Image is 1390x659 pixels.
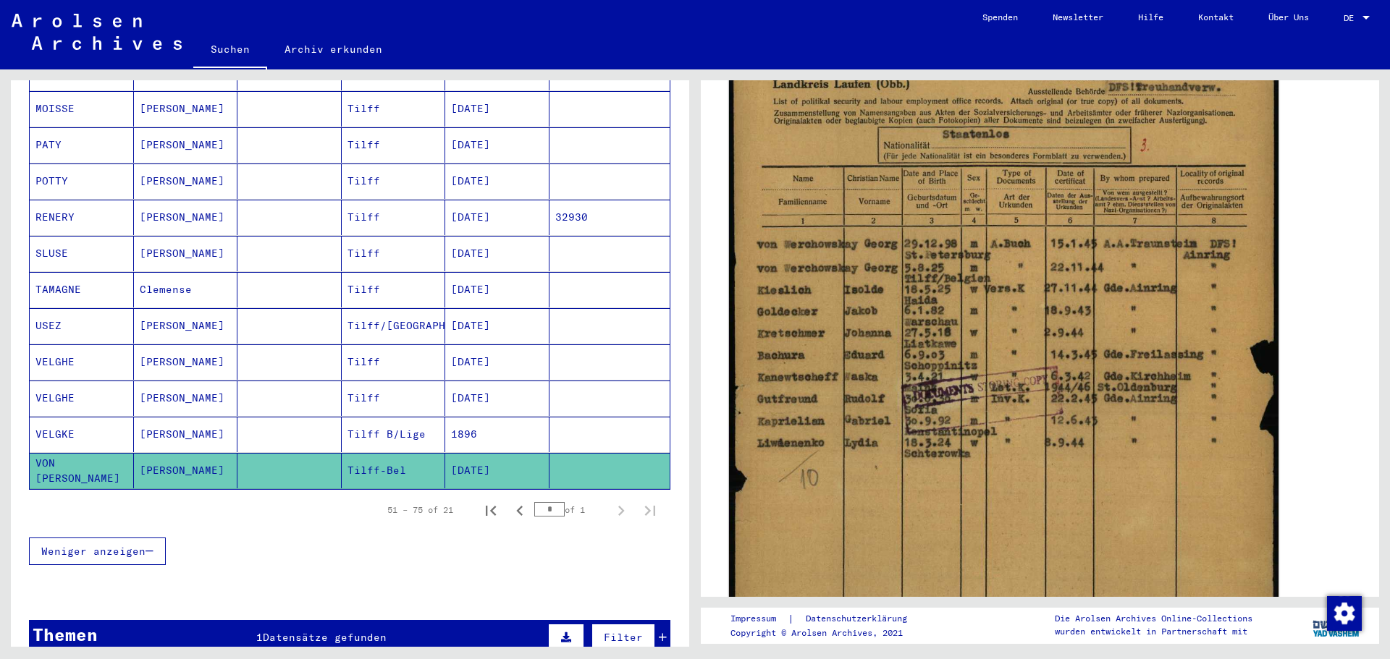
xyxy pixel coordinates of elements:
mat-cell: RENERY [30,200,134,235]
mat-cell: Tilff/[GEOGRAPHIC_DATA] [342,308,446,344]
mat-cell: [DATE] [445,200,549,235]
mat-cell: Tilff [342,127,446,163]
mat-cell: Tilff-Bel [342,453,446,488]
mat-cell: [PERSON_NAME] [134,417,238,452]
div: of 1 [534,503,607,516]
mat-cell: TAMAGNE [30,272,134,307]
mat-cell: [DATE] [445,127,549,163]
mat-cell: Tilff [342,344,446,380]
mat-cell: VELGHE [30,380,134,416]
mat-cell: Clemense [134,272,238,307]
mat-cell: SLUSE [30,236,134,271]
mat-cell: PATY [30,127,134,163]
mat-cell: [PERSON_NAME] [134,91,238,127]
mat-cell: [PERSON_NAME] [134,453,238,488]
img: yv_logo.png [1310,607,1364,643]
a: Archiv erkunden [267,32,400,67]
button: Last page [636,496,665,524]
button: Previous page [505,496,534,524]
mat-cell: [PERSON_NAME] [134,308,238,344]
mat-cell: [DATE] [445,236,549,271]
mat-cell: Tilff [342,200,446,235]
mat-cell: POTTY [30,163,134,199]
mat-cell: [DATE] [445,163,549,199]
span: Weniger anzeigen [41,545,146,558]
div: 51 – 75 of 21 [387,503,453,516]
mat-cell: Tilff [342,163,446,199]
mat-cell: Tilff [342,91,446,127]
button: Weniger anzeigen [29,537,166,565]
mat-cell: Tilff [342,236,446,271]
mat-cell: [PERSON_NAME] [134,380,238,416]
div: Themen [33,621,98,647]
mat-cell: [DATE] [445,272,549,307]
a: Suchen [193,32,267,69]
a: Impressum [730,611,788,626]
div: Zustimmung ändern [1326,595,1361,630]
img: Arolsen_neg.svg [12,14,182,50]
mat-cell: [PERSON_NAME] [134,127,238,163]
span: Filter [604,631,643,644]
mat-cell: MOISSE [30,91,134,127]
button: Next page [607,496,636,524]
mat-cell: VON [PERSON_NAME] [30,453,134,488]
mat-cell: Tilff [342,272,446,307]
mat-cell: USEZ [30,308,134,344]
mat-cell: Tilff B/Lige [342,417,446,452]
mat-cell: [PERSON_NAME] [134,163,238,199]
button: Filter [591,624,655,651]
mat-cell: VELGHE [30,344,134,380]
span: 1 [256,631,263,644]
p: Copyright © Arolsen Archives, 2021 [730,626,924,639]
mat-cell: 1896 [445,417,549,452]
span: Datensätze gefunden [263,631,387,644]
span: DE [1344,13,1360,23]
p: wurden entwickelt in Partnerschaft mit [1055,625,1252,638]
mat-cell: [DATE] [445,344,549,380]
mat-cell: 32930 [549,200,670,235]
mat-cell: VELGKE [30,417,134,452]
p: Die Arolsen Archives Online-Collections [1055,612,1252,625]
mat-cell: Tilff [342,380,446,416]
mat-cell: [PERSON_NAME] [134,200,238,235]
mat-cell: [DATE] [445,308,549,344]
button: First page [476,496,505,524]
div: | [730,611,924,626]
mat-cell: [DATE] [445,91,549,127]
mat-cell: [PERSON_NAME] [134,344,238,380]
mat-cell: [DATE] [445,380,549,416]
mat-cell: [DATE] [445,453,549,488]
img: Zustimmung ändern [1327,596,1362,631]
mat-cell: [PERSON_NAME] [134,236,238,271]
a: Datenschutzerklärung [794,611,924,626]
